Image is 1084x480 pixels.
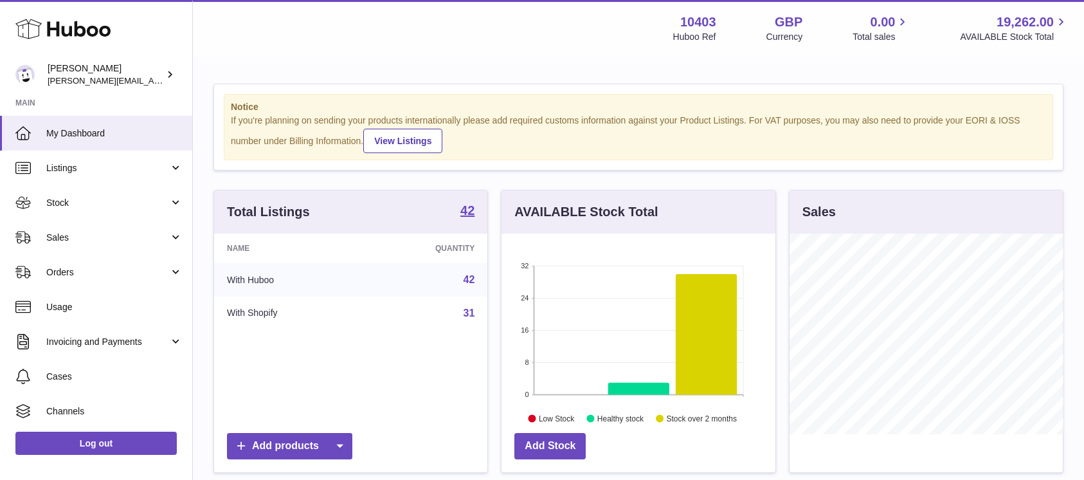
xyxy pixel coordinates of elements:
[46,405,183,418] span: Channels
[539,414,575,423] text: Low Stock
[521,294,529,302] text: 24
[667,414,737,423] text: Stock over 2 months
[460,204,474,219] a: 42
[514,433,586,459] a: Add Stock
[46,127,183,140] span: My Dashboard
[460,204,474,217] strong: 42
[214,263,361,297] td: With Huboo
[15,432,177,455] a: Log out
[48,62,163,87] div: [PERSON_NAME]
[46,301,183,313] span: Usage
[514,203,658,221] h3: AVAILABLE Stock Total
[361,234,487,263] th: Quantity
[46,371,183,383] span: Cases
[521,262,529,270] text: 32
[46,197,169,209] span: Stock
[853,31,910,43] span: Total sales
[464,308,475,318] a: 31
[227,203,310,221] h3: Total Listings
[871,14,896,31] span: 0.00
[214,297,361,330] td: With Shopify
[960,14,1069,43] a: 19,262.00 AVAILABLE Stock Total
[853,14,910,43] a: 0.00 Total sales
[597,414,644,423] text: Healthy stock
[227,433,352,459] a: Add products
[46,232,169,244] span: Sales
[766,31,803,43] div: Currency
[363,129,442,153] a: View Listings
[48,75,258,86] span: [PERSON_NAME][EMAIL_ADDRESS][DOMAIN_NAME]
[521,326,529,334] text: 16
[46,162,169,174] span: Listings
[231,115,1046,153] div: If you're planning on sending your products internationally please add required customs informati...
[802,203,836,221] h3: Sales
[46,266,169,279] span: Orders
[46,336,169,348] span: Invoicing and Payments
[680,14,716,31] strong: 10403
[214,234,361,263] th: Name
[525,358,529,366] text: 8
[525,391,529,398] text: 0
[997,14,1054,31] span: 19,262.00
[775,14,802,31] strong: GBP
[231,101,1046,113] strong: Notice
[464,274,475,285] a: 42
[673,31,716,43] div: Huboo Ref
[960,31,1069,43] span: AVAILABLE Stock Total
[15,65,35,84] img: keval@makerscabinet.com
